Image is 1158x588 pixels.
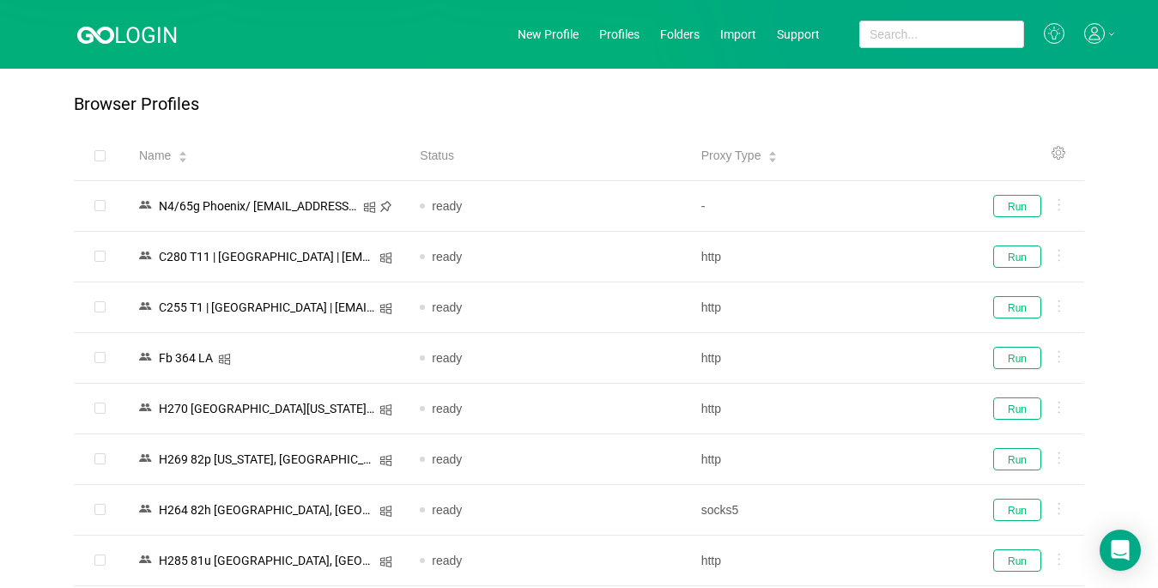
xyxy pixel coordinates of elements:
[993,499,1041,521] button: Run
[218,353,231,366] i: icon: windows
[777,27,820,41] a: Support
[154,246,379,268] div: C280 T11 | [GEOGRAPHIC_DATA] | [EMAIL_ADDRESS][DOMAIN_NAME]
[432,199,462,213] span: ready
[420,147,454,165] span: Status
[993,549,1041,572] button: Run
[379,454,392,467] i: icon: windows
[178,149,188,161] div: Sort
[518,27,579,41] a: New Profile
[768,149,778,155] i: icon: caret-up
[179,155,188,161] i: icon: caret-down
[154,397,379,420] div: Н270 [GEOGRAPHIC_DATA][US_STATE]/ [EMAIL_ADDRESS][DOMAIN_NAME]
[688,282,968,333] td: http
[688,485,968,536] td: socks5
[139,147,171,165] span: Name
[1100,530,1141,571] div: Open Intercom Messenger
[993,397,1041,420] button: Run
[432,503,462,517] span: ready
[379,252,392,264] i: icon: windows
[432,351,462,365] span: ready
[154,347,218,369] div: Fb 364 LA
[688,536,968,586] td: http
[379,555,392,568] i: icon: windows
[154,499,379,521] div: Н264 82h [GEOGRAPHIC_DATA], [GEOGRAPHIC_DATA]/ [EMAIL_ADDRESS][DOMAIN_NAME]
[379,403,392,416] i: icon: windows
[993,195,1041,217] button: Run
[154,195,363,217] div: N4/65g Phoenix/ [EMAIL_ADDRESS][DOMAIN_NAME]
[701,147,761,165] span: Proxy Type
[179,149,188,155] i: icon: caret-up
[993,296,1041,318] button: Run
[688,384,968,434] td: http
[599,27,640,41] a: Profiles
[688,434,968,485] td: http
[768,155,778,161] i: icon: caret-down
[74,94,199,114] p: Browser Profiles
[859,21,1024,48] input: Search...
[154,549,379,572] div: Н285 81u [GEOGRAPHIC_DATA], [GEOGRAPHIC_DATA]/ [EMAIL_ADDRESS][DOMAIN_NAME]
[432,402,462,415] span: ready
[154,448,379,470] div: Н269 82p [US_STATE], [GEOGRAPHIC_DATA]/ [EMAIL_ADDRESS][DOMAIN_NAME]
[154,296,379,318] div: C255 T1 | [GEOGRAPHIC_DATA] | [EMAIL_ADDRESS][DOMAIN_NAME]
[432,300,462,314] span: ready
[767,149,778,161] div: Sort
[688,333,968,384] td: http
[432,452,462,466] span: ready
[993,347,1041,369] button: Run
[379,200,392,213] i: icon: pushpin
[363,201,376,214] i: icon: windows
[660,27,700,41] a: Folders
[688,232,968,282] td: http
[720,27,756,41] a: Import
[688,181,968,232] td: -
[379,302,392,315] i: icon: windows
[432,554,462,567] span: ready
[993,246,1041,268] button: Run
[993,448,1041,470] button: Run
[379,505,392,518] i: icon: windows
[432,250,462,264] span: ready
